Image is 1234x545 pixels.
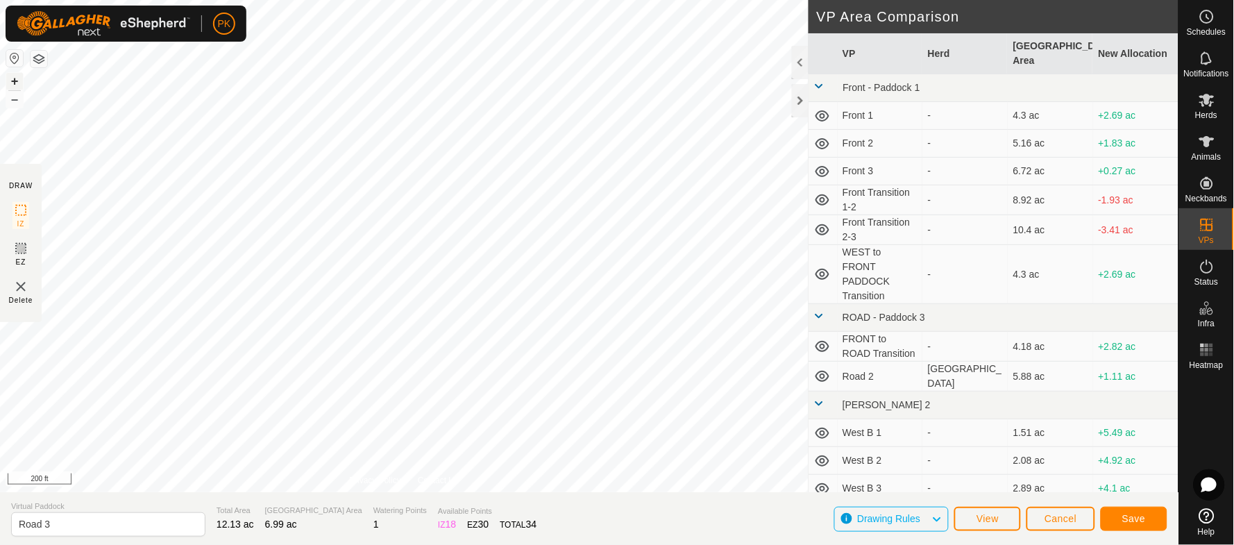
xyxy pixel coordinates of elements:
[218,17,231,31] span: PK
[1192,153,1222,161] span: Animals
[928,193,1002,208] div: -
[838,130,923,158] td: Front 2
[16,257,26,267] span: EZ
[977,513,999,524] span: View
[1093,245,1178,304] td: +2.69 ac
[1093,447,1178,475] td: +4.92 ac
[265,505,362,517] span: [GEOGRAPHIC_DATA] Area
[6,73,23,90] button: +
[838,102,923,130] td: Front 1
[1179,503,1234,542] a: Help
[373,519,379,530] span: 1
[438,517,456,532] div: IZ
[12,278,29,295] img: VP
[526,519,537,530] span: 34
[217,505,254,517] span: Total Area
[1194,278,1218,286] span: Status
[928,362,1002,391] div: [GEOGRAPHIC_DATA]
[478,519,489,530] span: 30
[1122,513,1146,524] span: Save
[1008,130,1093,158] td: 5.16 ac
[1093,33,1178,74] th: New Allocation
[1008,419,1093,447] td: 1.51 ac
[265,519,297,530] span: 6.99 ac
[1045,513,1077,524] span: Cancel
[1008,362,1093,392] td: 5.88 ac
[1101,507,1167,531] button: Save
[1187,28,1226,36] span: Schedules
[467,517,489,532] div: EZ
[838,33,923,74] th: VP
[500,517,536,532] div: TOTAL
[928,136,1002,151] div: -
[217,519,254,530] span: 12.13 ac
[9,181,33,191] div: DRAW
[1093,475,1178,503] td: +4.1 ac
[6,91,23,108] button: –
[928,426,1002,440] div: -
[9,295,33,305] span: Delete
[928,339,1002,354] div: -
[838,447,923,475] td: West B 2
[1008,215,1093,245] td: 10.4 ac
[928,267,1002,282] div: -
[1199,236,1214,244] span: VPs
[928,453,1002,468] div: -
[31,51,47,67] button: Map Layers
[843,399,931,410] span: [PERSON_NAME] 2
[817,8,1178,25] h2: VP Area Comparison
[843,312,926,323] span: ROAD - Paddock 3
[838,245,923,304] td: WEST to FRONT PADDOCK Transition
[928,481,1002,496] div: -
[1093,185,1178,215] td: -1.93 ac
[438,505,536,517] span: Available Points
[954,507,1021,531] button: View
[1195,111,1217,119] span: Herds
[1093,158,1178,185] td: +0.27 ac
[928,164,1002,178] div: -
[1093,130,1178,158] td: +1.83 ac
[928,223,1002,237] div: -
[1026,507,1095,531] button: Cancel
[1185,194,1227,203] span: Neckbands
[838,185,923,215] td: Front Transition 1-2
[1008,33,1093,74] th: [GEOGRAPHIC_DATA] Area
[1190,361,1224,369] span: Heatmap
[838,158,923,185] td: Front 3
[857,513,920,524] span: Drawing Rules
[838,215,923,245] td: Front Transition 2-3
[1008,245,1093,304] td: 4.3 ac
[922,33,1008,74] th: Herd
[17,11,190,36] img: Gallagher Logo
[1093,362,1178,392] td: +1.11 ac
[1008,332,1093,362] td: 4.18 ac
[1184,69,1229,78] span: Notifications
[1093,215,1178,245] td: -3.41 ac
[843,82,920,93] span: Front - Paddock 1
[1008,447,1093,475] td: 2.08 ac
[1093,419,1178,447] td: +5.49 ac
[11,501,205,512] span: Virtual Paddock
[418,474,459,487] a: Contact Us
[1008,102,1093,130] td: 4.3 ac
[349,474,401,487] a: Privacy Policy
[6,50,23,67] button: Reset Map
[446,519,457,530] span: 18
[1008,185,1093,215] td: 8.92 ac
[1093,332,1178,362] td: +2.82 ac
[838,332,923,362] td: FRONT to ROAD Transition
[928,108,1002,123] div: -
[838,475,923,503] td: West B 3
[17,219,25,229] span: IZ
[1008,158,1093,185] td: 6.72 ac
[1008,475,1093,503] td: 2.89 ac
[1198,319,1215,328] span: Infra
[838,362,923,392] td: Road 2
[373,505,427,517] span: Watering Points
[838,419,923,447] td: West B 1
[1093,102,1178,130] td: +2.69 ac
[1198,528,1215,536] span: Help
